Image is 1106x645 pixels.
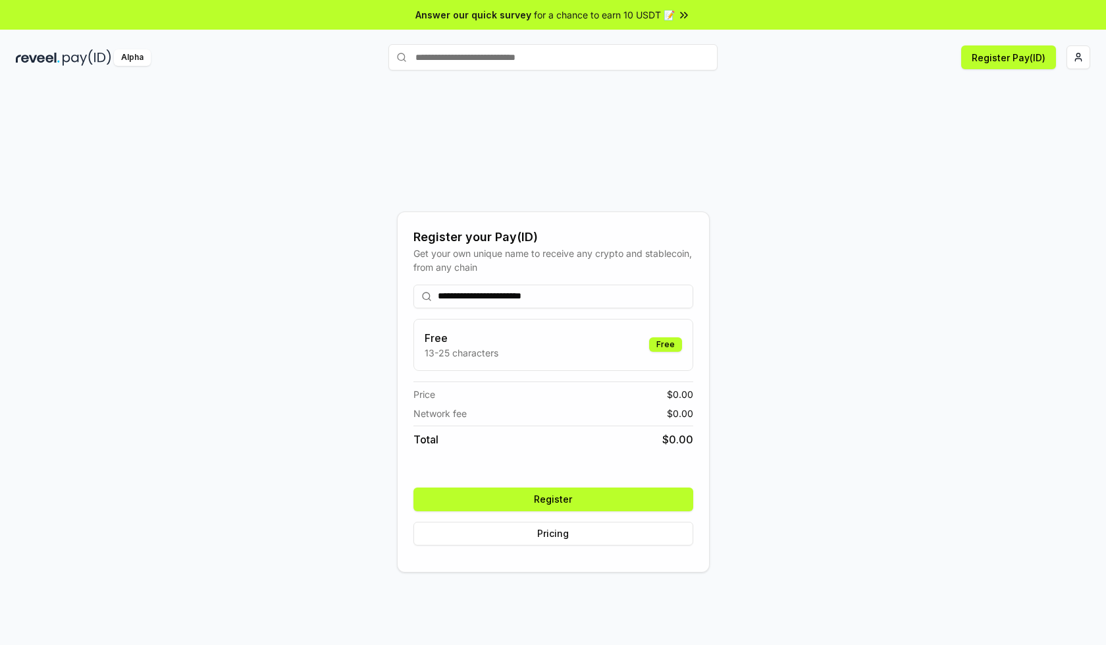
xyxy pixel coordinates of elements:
h3: Free [425,330,498,346]
span: Network fee [413,407,467,420]
span: Price [413,387,435,401]
button: Pricing [413,522,693,546]
img: reveel_dark [16,49,60,66]
button: Register [413,488,693,511]
div: Register your Pay(ID) [413,228,693,246]
p: 13-25 characters [425,346,498,360]
div: Get your own unique name to receive any crypto and stablecoin, from any chain [413,246,693,274]
span: Answer our quick survey [415,8,531,22]
button: Register Pay(ID) [961,45,1056,69]
img: pay_id [63,49,111,66]
span: Total [413,432,438,447]
div: Alpha [114,49,151,66]
div: Free [649,337,682,352]
span: $ 0.00 [667,407,693,420]
span: for a chance to earn 10 USDT 📝 [534,8,675,22]
span: $ 0.00 [667,387,693,401]
span: $ 0.00 [662,432,693,447]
